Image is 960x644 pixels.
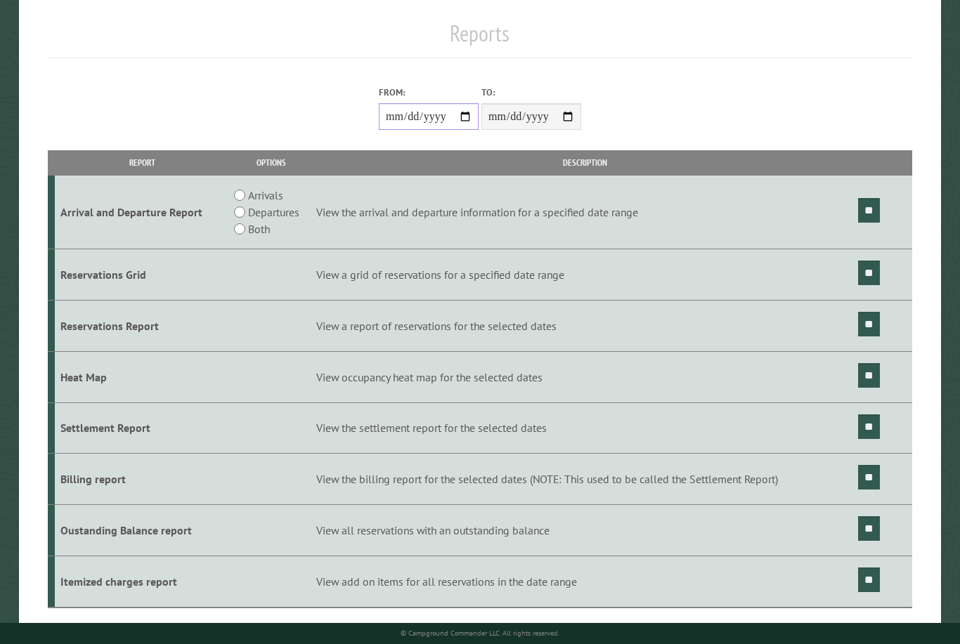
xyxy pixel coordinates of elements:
[313,150,855,175] th: Description
[379,86,479,99] label: From:
[313,402,855,454] td: View the settlement report for the selected dates
[313,176,855,249] td: View the arrival and departure information for a specified date range
[248,204,299,221] label: Departures
[55,150,229,175] th: Report
[313,249,855,301] td: View a grid of reservations for a specified date range
[248,187,283,204] label: Arrivals
[55,249,229,301] td: Reservations Grid
[313,351,855,402] td: View occupancy heat map for the selected dates
[313,556,855,607] td: View add on items for all reservations in the date range
[55,402,229,454] td: Settlement Report
[55,176,229,249] td: Arrival and Departure Report
[229,150,313,175] th: Options
[313,454,855,505] td: View the billing report for the selected dates (NOTE: This used to be called the Settlement Report)
[55,505,229,556] td: Oustanding Balance report
[481,86,581,99] label: To:
[313,505,855,556] td: View all reservations with an outstanding balance
[55,454,229,505] td: Billing report
[48,20,912,58] h1: Reports
[55,556,229,607] td: Itemized charges report
[55,300,229,351] td: Reservations Report
[313,300,855,351] td: View a report of reservations for the selected dates
[55,351,229,402] td: Heat Map
[248,221,270,237] label: Both
[401,629,559,638] small: © Campground Commander LLC. All rights reserved.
